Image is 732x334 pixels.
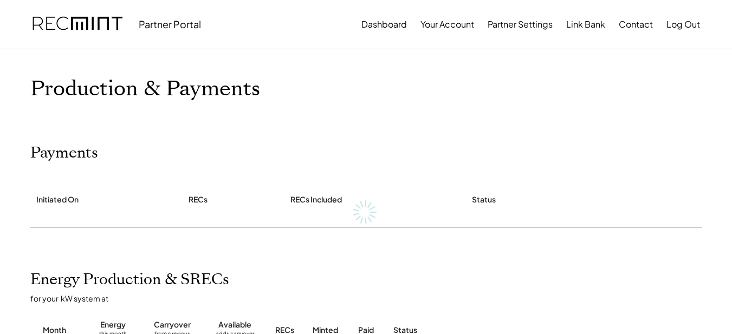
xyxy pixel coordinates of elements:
button: Partner Settings [488,14,553,35]
h2: Payments [30,144,98,162]
div: Available [218,319,251,330]
img: recmint-logotype%403x.png [33,6,122,43]
button: Your Account [420,14,474,35]
div: Carryover [154,319,191,330]
h1: Production & Payments [30,76,702,102]
div: Initiated On [36,194,79,205]
div: RECs [189,194,208,205]
div: for your kW system at [30,293,713,303]
div: RECs Included [290,194,342,205]
div: Status [472,194,496,205]
div: Energy [100,319,126,330]
button: Dashboard [361,14,407,35]
button: Link Bank [566,14,605,35]
button: Log Out [666,14,700,35]
button: Contact [619,14,653,35]
h2: Energy Production & SRECs [30,271,229,289]
div: Partner Portal [139,18,201,30]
